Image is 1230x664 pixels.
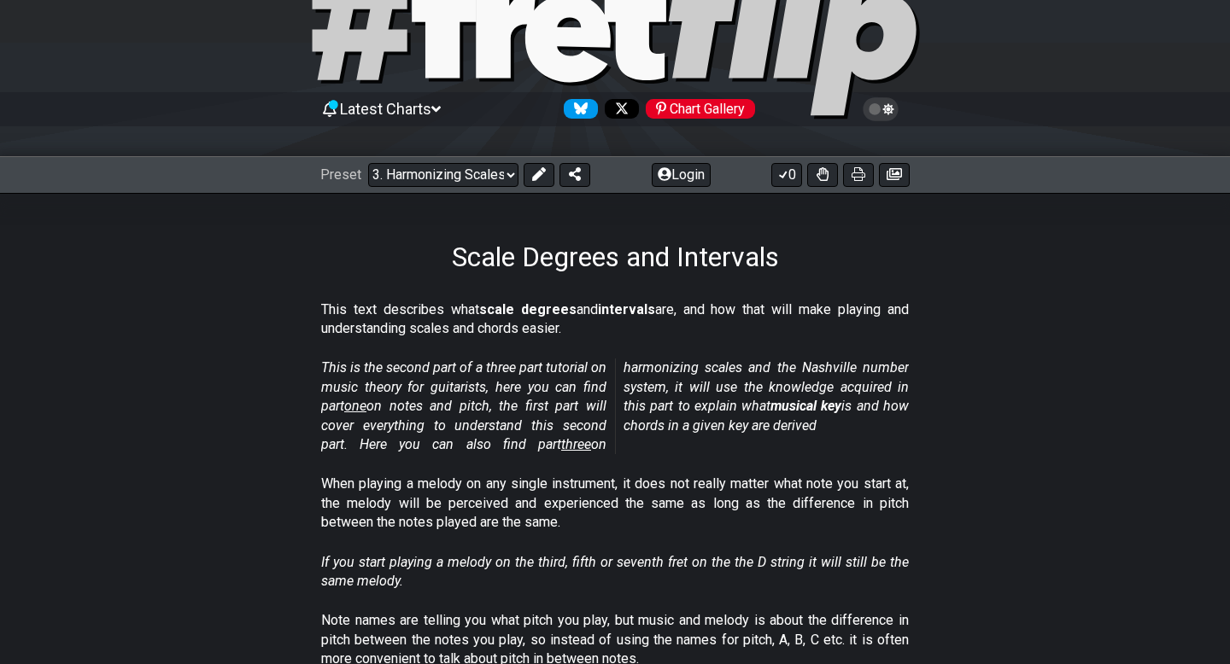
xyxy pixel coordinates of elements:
[770,398,841,414] strong: musical key
[557,99,598,119] a: Follow #fretflip at Bluesky
[452,241,779,273] h1: Scale Degrees and Intervals
[561,436,591,452] span: three
[807,163,838,187] button: Toggle Dexterity for all fretkits
[340,100,431,118] span: Latest Charts
[598,99,639,119] a: Follow #fretflip at X
[879,163,910,187] button: Create image
[321,475,909,532] p: When playing a melody on any single instrument, it does not really matter what note you start at,...
[652,163,711,187] button: Login
[639,99,755,119] a: #fretflip at Pinterest
[368,163,518,187] select: Preset
[344,398,366,414] span: one
[646,99,755,119] div: Chart Gallery
[479,301,577,317] strong: scale degrees
[871,102,891,117] span: Toggle light / dark theme
[598,301,655,317] strong: intervals
[843,163,874,187] button: Print
[524,163,554,187] button: Edit Preset
[559,163,590,187] button: Share Preset
[321,554,909,589] em: If you start playing a melody on the third, fifth or seventh fret on the the D string it will sti...
[320,166,361,183] span: Preset
[321,359,909,452] em: This is the second part of a three part tutorial on music theory for guitarists, here you can fin...
[321,300,909,339] p: This text describes what and are, and how that will make playing and understanding scales and cho...
[771,163,802,187] button: 0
